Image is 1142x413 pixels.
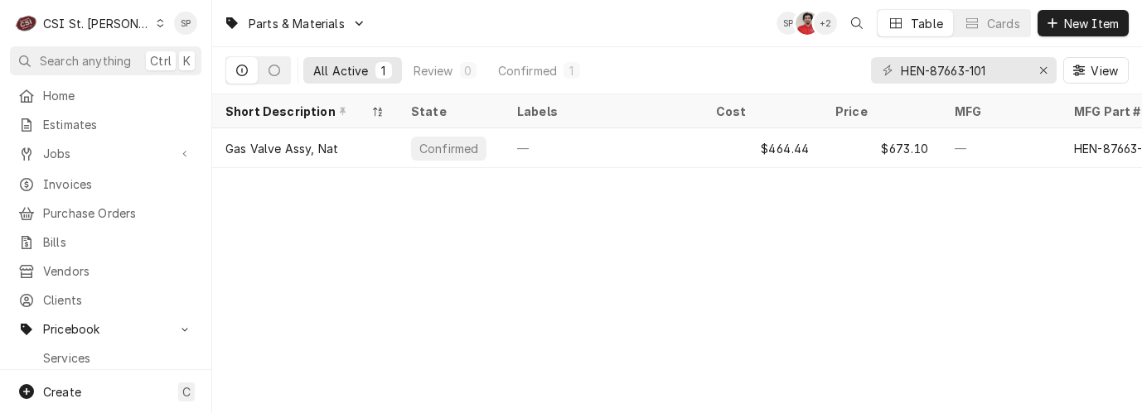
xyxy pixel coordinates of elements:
[822,128,941,168] div: $673.10
[1087,62,1121,79] span: View
[844,10,870,36] button: Open search
[43,233,193,251] span: Bills
[796,12,819,35] div: Nicholas Faubert's Avatar
[15,12,38,35] div: C
[183,52,191,70] span: K
[43,116,193,133] span: Estimates
[1063,57,1129,84] button: View
[901,57,1025,84] input: Keyword search
[411,103,487,120] div: State
[43,320,168,338] span: Pricebook
[10,199,201,227] a: Purchase Orders
[43,291,193,309] span: Clients
[43,15,151,32] div: CSI St. [PERSON_NAME]
[182,383,191,401] span: C
[10,286,201,314] a: Clients
[1030,57,1057,84] button: Erase input
[941,128,1061,168] div: —
[249,15,345,32] span: Parts & Materials
[10,344,201,372] a: Services
[174,12,197,35] div: Shelley Politte's Avatar
[43,175,193,193] span: Invoices
[10,46,201,75] button: Search anythingCtrlK
[463,62,473,79] div: 0
[835,103,925,120] div: Price
[174,12,197,35] div: SP
[814,12,837,35] div: + 2
[517,103,690,120] div: Labels
[418,140,480,157] div: Confirmed
[987,15,1020,32] div: Cards
[43,87,193,104] span: Home
[313,62,369,79] div: All Active
[43,204,193,222] span: Purchase Orders
[498,62,557,79] div: Confirmed
[10,170,201,198] a: Invoices
[10,228,201,256] a: Bills
[225,140,338,157] div: Gas Valve Assy, Nat
[796,12,819,35] div: NF
[150,52,172,70] span: Ctrl
[43,349,193,367] span: Services
[10,140,201,167] a: Go to Jobs
[15,12,38,35] div: CSI St. Louis's Avatar
[703,128,822,168] div: $464.44
[1061,15,1122,32] span: New Item
[716,103,806,120] div: Cost
[40,52,131,70] span: Search anything
[911,15,943,32] div: Table
[955,103,1044,120] div: MFG
[567,62,577,79] div: 1
[217,10,373,37] a: Go to Parts & Materials
[1038,10,1129,36] button: New Item
[10,111,201,138] a: Estimates
[504,128,703,168] div: —
[43,145,168,162] span: Jobs
[10,257,201,285] a: Vendors
[414,62,453,79] div: Review
[379,62,389,79] div: 1
[43,262,193,280] span: Vendors
[10,315,201,343] a: Go to Pricebook
[43,385,81,399] span: Create
[10,82,201,109] a: Home
[777,12,800,35] div: Shelley Politte's Avatar
[225,103,368,120] div: Short Description
[777,12,800,35] div: SP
